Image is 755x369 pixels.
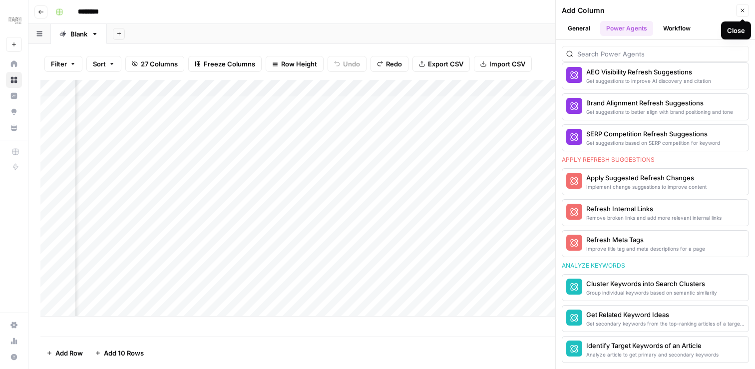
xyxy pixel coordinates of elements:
button: Import CSV [474,56,532,72]
span: Row Height [281,59,317,69]
div: Analyze article to get primary and secondary keywords [586,351,719,359]
button: Refresh Meta TagsImprove title tag and meta descriptions for a page [562,231,749,257]
div: Get suggestions based on SERP competition for keyword [586,139,720,147]
span: Add 10 Rows [104,348,144,358]
button: General [562,21,596,36]
a: Browse [6,72,22,88]
button: Filter [44,56,82,72]
button: Workflow [657,21,697,36]
span: 27 Columns [141,59,178,69]
button: Identify Target Keywords of an ArticleAnalyze article to get primary and secondary keywords [562,337,749,363]
button: Add 10 Rows [89,345,150,361]
img: Dash Logo [6,11,24,29]
div: Blank [70,29,87,39]
div: Apply refresh suggestions [562,155,749,164]
button: Power Agents [600,21,653,36]
button: Redo [371,56,408,72]
div: Implement change suggestions to improve content [586,183,707,191]
span: Import CSV [489,59,525,69]
button: 27 Columns [125,56,184,72]
a: Your Data [6,120,22,136]
div: Brand Alignment Refresh Suggestions [586,98,733,108]
a: Usage [6,333,22,349]
button: Refresh Internal LinksRemove broken links and add more relevant internal links [562,200,749,226]
button: Freeze Columns [188,56,262,72]
a: Settings [6,317,22,333]
div: Refresh Meta Tags [586,235,705,245]
div: AEO Visibility Refresh Suggestions [586,67,711,77]
button: Undo [328,56,367,72]
div: SERP Competition Refresh Suggestions [586,129,720,139]
input: Search Power Agents [577,49,745,59]
span: Undo [343,59,360,69]
a: Opportunities [6,104,22,120]
span: Redo [386,59,402,69]
div: Remove broken links and add more relevant internal links [586,214,722,222]
button: Cluster Keywords into Search ClustersGroup individual keywords based on semantic similarity [562,275,749,301]
button: AEO Visibility Refresh SuggestionsGet suggestions to improve AI discovery and citation [562,63,749,89]
div: Analyze keywords [562,261,749,270]
button: Brand Alignment Refresh SuggestionsGet suggestions to better align with brand positioning and tone [562,94,749,120]
div: Get suggestions to improve AI discovery and citation [586,77,711,85]
button: Apply Suggested Refresh ChangesImplement change suggestions to improve content [562,169,749,195]
button: SERP Competition Refresh SuggestionsGet suggestions based on SERP competition for keyword [562,125,749,151]
div: Refresh Internal Links [586,204,722,214]
button: Add Row [40,345,89,361]
div: Identify Target Keywords of an Article [586,341,719,351]
span: Add Row [55,348,83,358]
a: Home [6,56,22,72]
button: Help + Support [6,349,22,365]
button: Get Related Keyword IdeasGet secondary keywords from the top-ranking articles of a target search ... [562,306,749,332]
div: Apply Suggested Refresh Changes [586,173,707,183]
a: Insights [6,88,22,104]
div: Group individual keywords based on semantic similarity [586,289,717,297]
div: Get suggestions to better align with brand positioning and tone [586,108,733,116]
button: Workspace: Dash [6,8,22,33]
div: Get Related Keyword Ideas [586,310,745,320]
button: Sort [86,56,121,72]
span: Export CSV [428,59,463,69]
div: Get secondary keywords from the top-ranking articles of a target search term [586,320,745,328]
button: Export CSV [412,56,470,72]
span: Sort [93,59,106,69]
a: Blank [51,24,107,44]
button: Row Height [266,56,324,72]
span: Freeze Columns [204,59,255,69]
span: Filter [51,59,67,69]
div: Improve title tag and meta descriptions for a page [586,245,705,253]
div: Cluster Keywords into Search Clusters [586,279,717,289]
div: Close [727,25,745,35]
